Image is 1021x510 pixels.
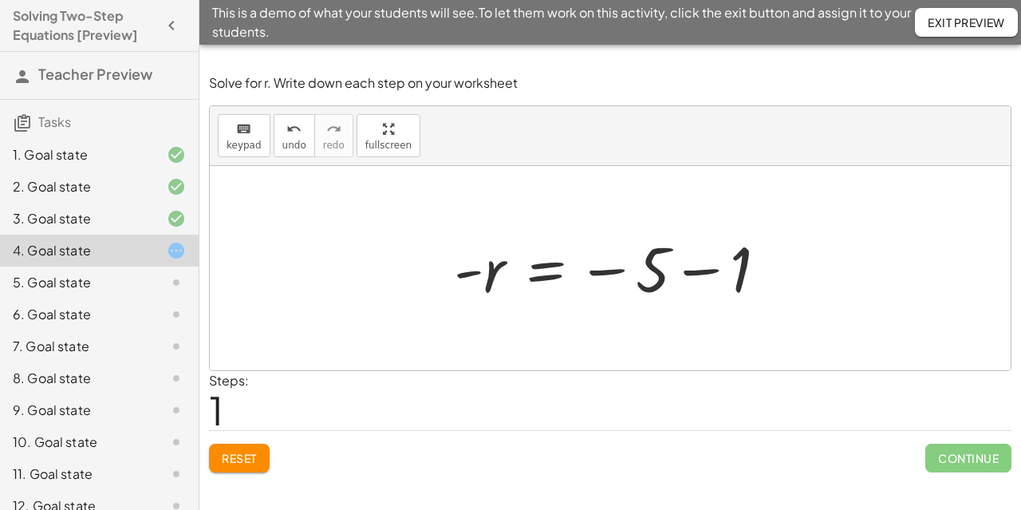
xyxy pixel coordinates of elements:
[167,401,186,420] i: Task not started.
[13,433,141,452] div: 10. Goal state
[167,305,186,324] i: Task not started.
[209,74,1011,93] p: Solve for r. Write down each step on your worksheet
[13,305,141,324] div: 6. Goal state
[13,337,141,356] div: 7. Goal state
[227,140,262,151] span: keypad
[167,177,186,196] i: Task finished and correct.
[365,140,412,151] span: fullscreen
[167,369,186,388] i: Task not started.
[282,140,306,151] span: undo
[323,140,345,151] span: redo
[326,120,341,139] i: redo
[314,114,353,157] button: redoredo
[38,65,152,83] span: Teacher Preview
[357,114,420,157] button: fullscreen
[167,145,186,164] i: Task finished and correct.
[13,177,141,196] div: 2. Goal state
[167,273,186,292] i: Task not started.
[167,209,186,228] i: Task finished and correct.
[38,113,71,130] span: Tasks
[13,145,141,164] div: 1. Goal state
[167,241,186,260] i: Task started.
[915,8,1018,37] button: Exit Preview
[209,372,249,389] label: Steps:
[13,273,141,292] div: 5. Goal state
[218,114,270,157] button: keyboardkeypad
[167,337,186,356] i: Task not started.
[13,369,141,388] div: 8. Goal state
[236,120,251,139] i: keyboard
[13,401,141,420] div: 9. Goal state
[167,465,186,484] i: Task not started.
[13,209,141,228] div: 3. Goal state
[209,444,270,472] button: Reset
[13,6,157,45] h4: Solving Two-Step Equations [Preview]
[212,3,915,42] span: This is a demo of what your students will see. To let them work on this activity, click the exit ...
[222,451,257,465] span: Reset
[928,15,1005,30] span: Exit Preview
[13,241,141,260] div: 4. Goal state
[274,114,315,157] button: undoundo
[167,433,186,452] i: Task not started.
[13,465,141,484] div: 11. Goal state
[209,385,223,434] span: 1
[286,120,302,139] i: undo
